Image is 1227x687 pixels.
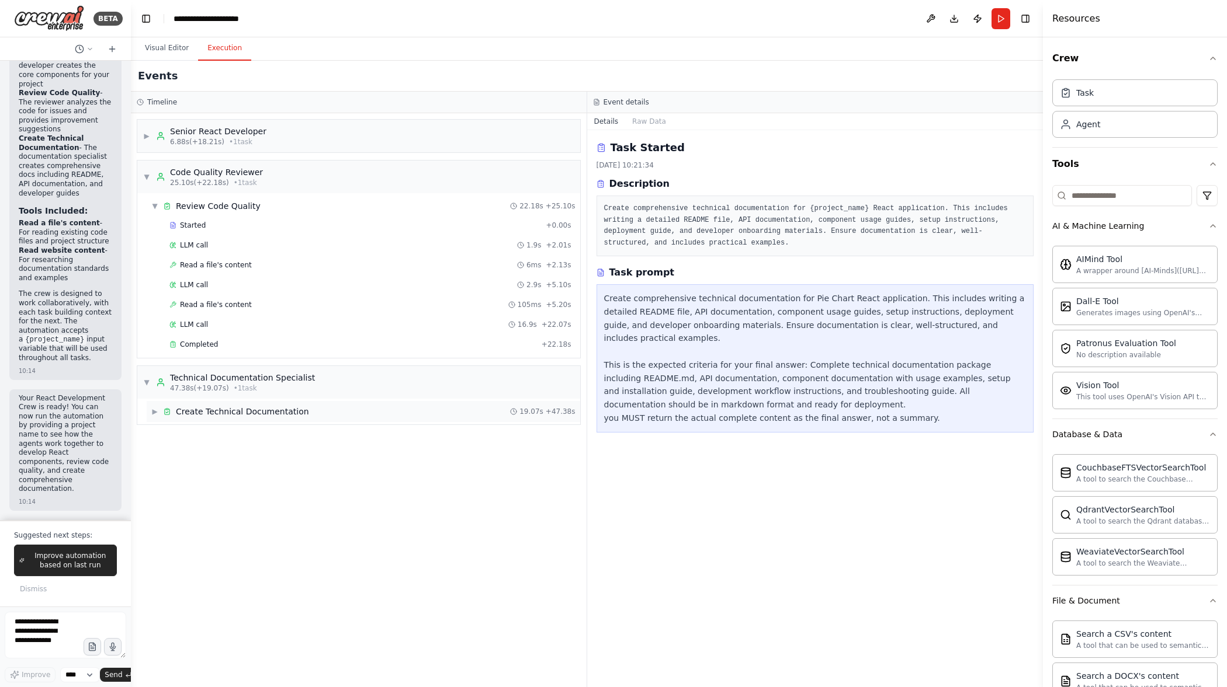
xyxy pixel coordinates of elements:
button: Improve [5,667,56,682]
button: Raw Data [625,113,673,130]
h2: Task Started [611,140,685,156]
div: Technical Documentation Specialist [170,372,315,383]
div: No description available [1076,350,1176,360]
div: AI & Machine Learning [1052,241,1218,419]
img: AIMindTool [1060,259,1072,270]
strong: Read a file's content [19,219,100,227]
div: A wrapper around [AI-Minds]([URL][DOMAIN_NAME]). Useful for when you need answers to questions fr... [1076,266,1210,276]
div: Database & Data [1052,449,1218,585]
span: + 22.18s [542,340,571,349]
h3: Task prompt [609,266,675,280]
span: Improve automation based on last run [29,551,112,570]
div: Review Code Quality [176,200,261,212]
strong: Create Technical Documentation [19,134,84,152]
span: + 5.20s [546,300,571,309]
div: Senior React Developer [170,125,266,137]
span: + 2.13s [546,260,571,270]
span: ▼ [143,172,150,182]
span: ▶ [143,131,150,141]
div: CouchbaseFTSVectorSearchTool [1076,462,1210,473]
h4: Resources [1052,12,1100,26]
span: + 47.38s [546,407,576,416]
img: QdrantVectorSearchTool [1060,509,1072,521]
div: Patronus Evaluation Tool [1076,337,1176,349]
div: Database & Data [1052,428,1122,440]
span: Started [180,221,206,230]
p: The crew is designed to work collaboratively, with each task building context for the next. The a... [19,290,112,362]
button: Click to speak your automation idea [104,638,122,655]
button: Crew [1052,42,1218,75]
div: A tool to search the Couchbase database for relevant information on internal documents. [1076,475,1210,484]
li: - The React developer creates the core components for your project [19,43,112,89]
div: WeaviateVectorSearchTool [1076,546,1210,557]
div: Code Quality Reviewer [170,166,263,178]
span: 2.9s [526,280,541,290]
span: LLM call [180,280,208,290]
button: Database & Data [1052,419,1218,449]
div: Vision Tool [1076,379,1210,391]
button: Hide right sidebar [1017,11,1034,27]
strong: Review Code Quality [19,89,100,97]
span: • 1 task [234,178,257,187]
div: Crew [1052,75,1218,147]
strong: Tools Included: [19,206,88,215]
li: - For reading existing code files and project structure [19,219,112,246]
span: 25.10s (+22.18s) [170,178,229,187]
span: + 5.10s [546,280,571,290]
div: Task [1076,87,1094,99]
span: ▼ [143,378,150,387]
span: Read a file's content [180,260,252,270]
img: Logo [14,5,84,32]
span: + 22.07s [542,320,571,329]
span: Improve [22,670,50,679]
button: Send [100,668,136,682]
span: • 1 task [229,137,252,147]
p: Suggested next steps: [14,531,117,540]
span: LLM call [180,320,208,329]
button: Tools [1052,148,1218,180]
img: VisionTool [1060,385,1072,396]
span: 19.07s [519,407,543,416]
h3: Event details [604,97,649,107]
pre: Create comprehensive technical documentation for {project_name} React application. This includes ... [604,203,1027,249]
h2: Events [138,68,178,84]
li: - For researching documentation standards and examples [19,246,112,283]
span: + 0.00s [546,221,571,230]
button: Execution [198,36,251,61]
span: + 2.01s [546,240,571,250]
div: Search a DOCX's content [1076,670,1210,682]
div: 10:14 [19,497,36,506]
span: 6.88s (+18.21s) [170,137,224,147]
span: Dismiss [20,584,47,594]
nav: breadcrumb [174,13,271,25]
img: DallETool [1060,301,1072,312]
button: AI & Machine Learning [1052,211,1218,241]
strong: Read website content [19,246,105,254]
div: Search a CSV's content [1076,628,1210,640]
button: Hide left sidebar [138,11,154,27]
div: Agent [1076,118,1100,130]
div: A tool to search the Weaviate database for relevant information on internal documents. [1076,559,1210,568]
button: Switch to previous chat [70,42,98,56]
div: BETA [93,12,123,26]
div: AIMind Tool [1076,253,1210,265]
img: CouchbaseFTSVectorSearchTool [1060,467,1072,479]
div: Create Technical Documentation [176,406,309,417]
li: - The reviewer analyzes the code for issues and provides improvement suggestions [19,89,112,134]
span: Completed [180,340,218,349]
span: Send [105,670,122,679]
img: PatronusEvalTool [1060,343,1072,354]
button: Upload files [84,638,101,655]
span: 6ms [526,260,542,270]
button: Visual Editor [136,36,198,61]
span: • 1 task [234,383,257,393]
span: LLM call [180,240,208,250]
div: QdrantVectorSearchTool [1076,504,1210,515]
h3: Description [609,177,670,191]
div: File & Document [1052,595,1120,606]
p: Your React Development Crew is ready! You can now run the automation by providing a project name ... [19,394,112,494]
code: {project_name} [23,334,86,345]
div: AI & Machine Learning [1052,220,1144,232]
span: 16.9s [518,320,537,329]
button: Improve automation based on last run [14,545,117,576]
